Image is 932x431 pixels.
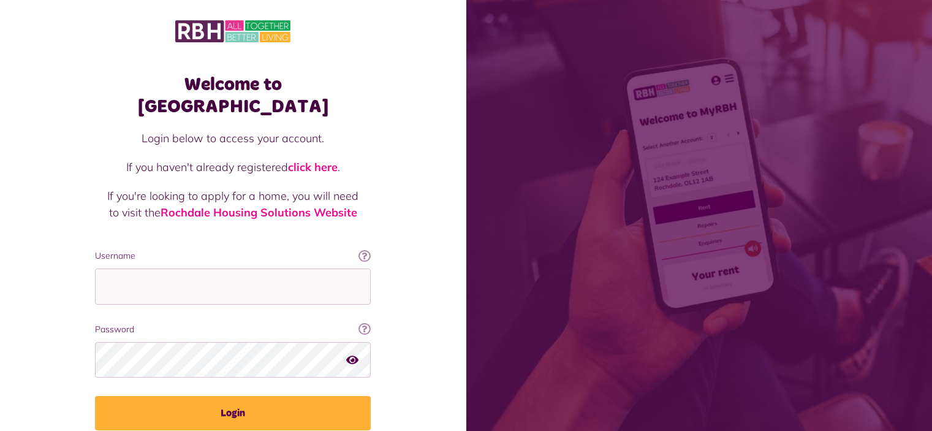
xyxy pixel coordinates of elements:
[288,160,338,174] a: click here
[175,18,290,44] img: MyRBH
[95,74,371,118] h1: Welcome to [GEOGRAPHIC_DATA]
[107,159,358,175] p: If you haven't already registered .
[161,205,357,219] a: Rochdale Housing Solutions Website
[95,396,371,430] button: Login
[95,323,371,336] label: Password
[107,188,358,221] p: If you're looking to apply for a home, you will need to visit the
[107,130,358,147] p: Login below to access your account.
[95,250,371,262] label: Username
